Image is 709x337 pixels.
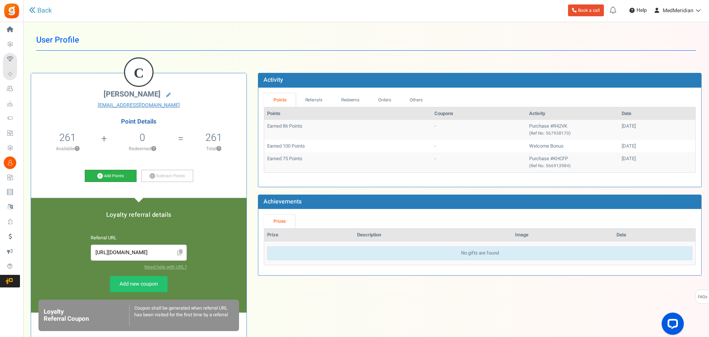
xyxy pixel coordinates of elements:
button: ? [216,146,221,151]
img: Gratisfaction [3,3,20,19]
th: Date [619,107,695,120]
a: Orders [369,93,400,107]
span: Click to Copy [174,246,186,259]
small: (Ref No: 567938170) [529,130,571,137]
span: FAQs [698,290,708,304]
span: MedMeridian [663,7,693,14]
p: Total [184,145,243,152]
h1: User Profile [36,30,696,51]
small: (Ref No: 566913984) [529,163,571,169]
figcaption: C [125,58,152,87]
th: Activity [526,107,619,120]
span: Help [635,7,647,14]
a: Need help with URL? [144,264,187,270]
h6: Loyalty Referral Coupon [44,309,129,322]
button: ? [75,146,80,151]
div: Coupon shall be generated when referral URL has been visited for the first time by a referral [129,305,234,326]
p: Redeemed [108,145,177,152]
a: [EMAIL_ADDRESS][DOMAIN_NAME] [37,102,241,109]
th: Description [354,229,512,242]
td: Earned 86 Points [264,120,431,139]
a: Referrals [296,93,332,107]
a: Points [264,93,296,107]
td: Purchase #KHCFP [526,152,619,172]
a: Subtract Points [141,170,193,182]
h5: Loyalty referral details [38,212,239,218]
a: Prizes [264,215,295,228]
div: [DATE] [622,143,692,150]
a: Add new coupon [110,276,168,292]
th: Coupons [431,107,526,120]
td: Welcome Bonus [526,140,619,153]
a: Help [626,4,650,16]
p: Available [35,145,100,152]
a: Add Points [85,170,137,182]
th: Image [512,229,614,242]
h5: 261 [205,132,222,143]
td: - [431,152,526,172]
td: - [431,120,526,139]
td: - [431,140,526,153]
h6: Referral URL [91,236,187,241]
b: Achievements [263,197,302,206]
div: [DATE] [622,155,692,162]
a: Book a call [568,4,604,16]
h5: 0 [140,132,145,143]
span: 261 [59,130,76,145]
th: Date [614,229,695,242]
td: Earned 75 Points [264,152,431,172]
th: Points [264,107,431,120]
th: Prize [264,229,354,242]
b: Activity [263,75,283,84]
span: [PERSON_NAME] [104,89,161,100]
div: [DATE] [622,123,692,130]
a: Others [400,93,432,107]
a: Redeems [332,93,369,107]
button: ? [151,146,156,151]
h4: Point Details [31,118,246,125]
td: Earned 100 Points [264,140,431,153]
div: No gifts are found [267,246,692,260]
td: Purchase #R42VK [526,120,619,139]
